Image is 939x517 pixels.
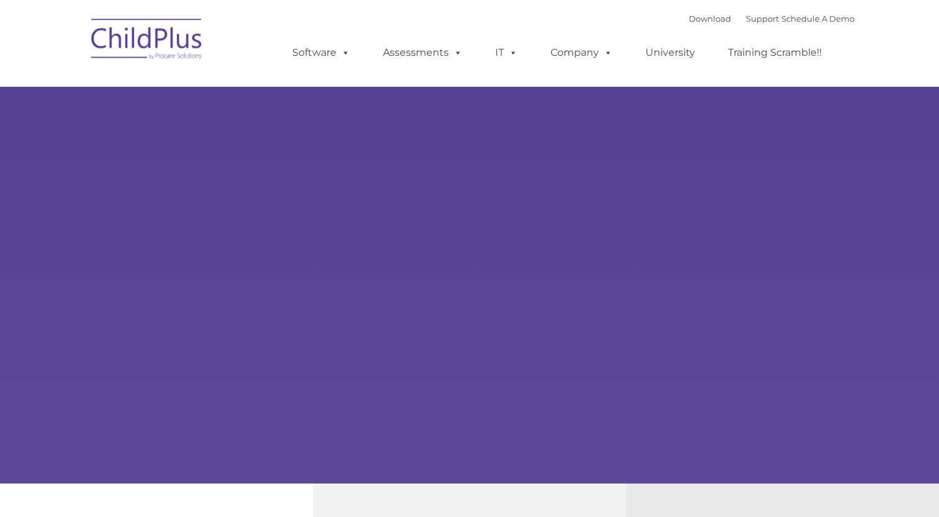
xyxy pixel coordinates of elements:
a: Software [280,40,362,65]
a: Training Scramble!! [716,40,834,65]
img: ChildPlus by Procare Solutions [85,10,209,72]
font: | [689,14,855,24]
a: Assessments [371,40,475,65]
a: Download [689,14,731,24]
a: IT [483,40,530,65]
a: Company [538,40,625,65]
a: Schedule A Demo [781,14,855,24]
a: University [633,40,708,65]
a: Support [746,14,779,24]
